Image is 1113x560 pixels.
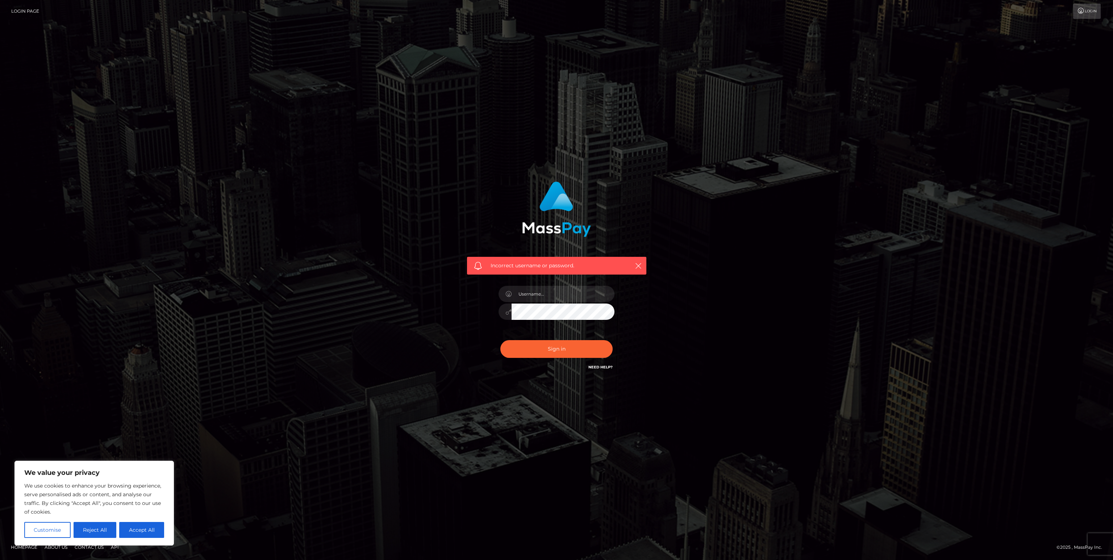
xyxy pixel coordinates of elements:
a: Homepage [8,542,40,553]
button: Sign in [500,340,613,358]
a: Need Help? [588,365,613,369]
span: Incorrect username or password. [491,262,623,269]
a: About Us [42,542,70,553]
p: We use cookies to enhance your browsing experience, serve personalised ads or content, and analys... [24,481,164,516]
p: We value your privacy [24,468,164,477]
a: API [108,542,122,553]
img: MassPay Login [522,181,591,237]
button: Accept All [119,522,164,538]
div: © 2025 , MassPay Inc. [1056,543,1108,551]
a: Login Page [11,4,39,19]
button: Reject All [74,522,117,538]
div: We value your privacy [14,461,174,546]
a: Login [1073,4,1101,19]
a: Contact Us [72,542,107,553]
input: Username... [512,286,614,302]
button: Customise [24,522,71,538]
